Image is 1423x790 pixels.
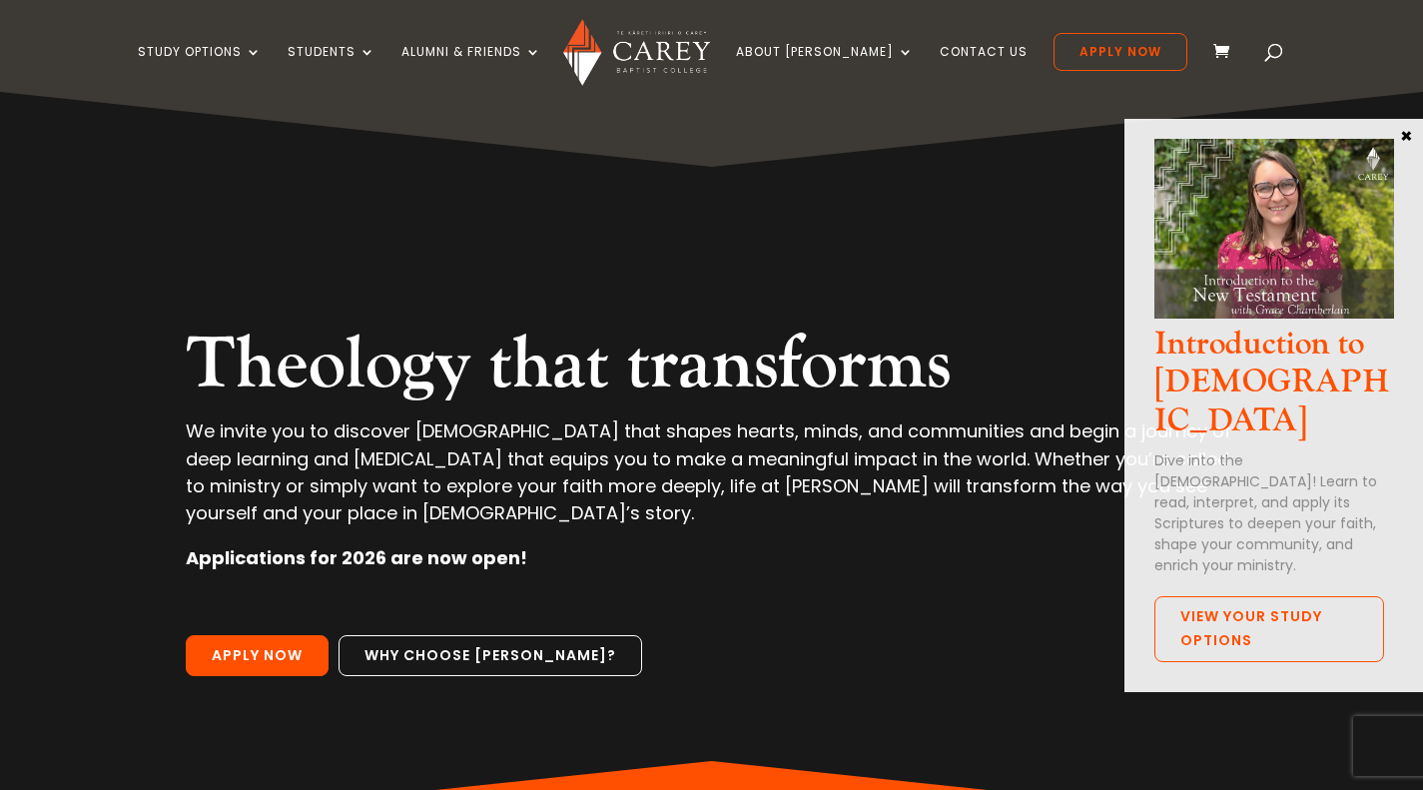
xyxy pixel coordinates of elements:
a: Alumni & Friends [401,45,541,92]
img: Intro to NT [1154,139,1394,319]
h3: Introduction to [DEMOGRAPHIC_DATA] [1154,326,1394,450]
a: Students [288,45,375,92]
a: About [PERSON_NAME] [736,45,914,92]
a: Contact Us [940,45,1028,92]
button: Close [1397,126,1417,144]
p: We invite you to discover [DEMOGRAPHIC_DATA] that shapes hearts, minds, and communities and begin... [186,417,1237,544]
a: Study Options [138,45,262,92]
a: Intro to NT [1154,302,1394,325]
a: Apply Now [1054,33,1187,71]
strong: Applications for 2026 are now open! [186,545,527,570]
p: Dive into the [DEMOGRAPHIC_DATA]! Learn to read, interpret, and apply its Scriptures to deepen yo... [1154,450,1394,576]
a: View Your Study Options [1154,596,1384,662]
h2: Theology that transforms [186,322,1237,417]
img: Carey Baptist College [563,19,710,86]
a: Why choose [PERSON_NAME]? [339,635,642,677]
a: Apply Now [186,635,329,677]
